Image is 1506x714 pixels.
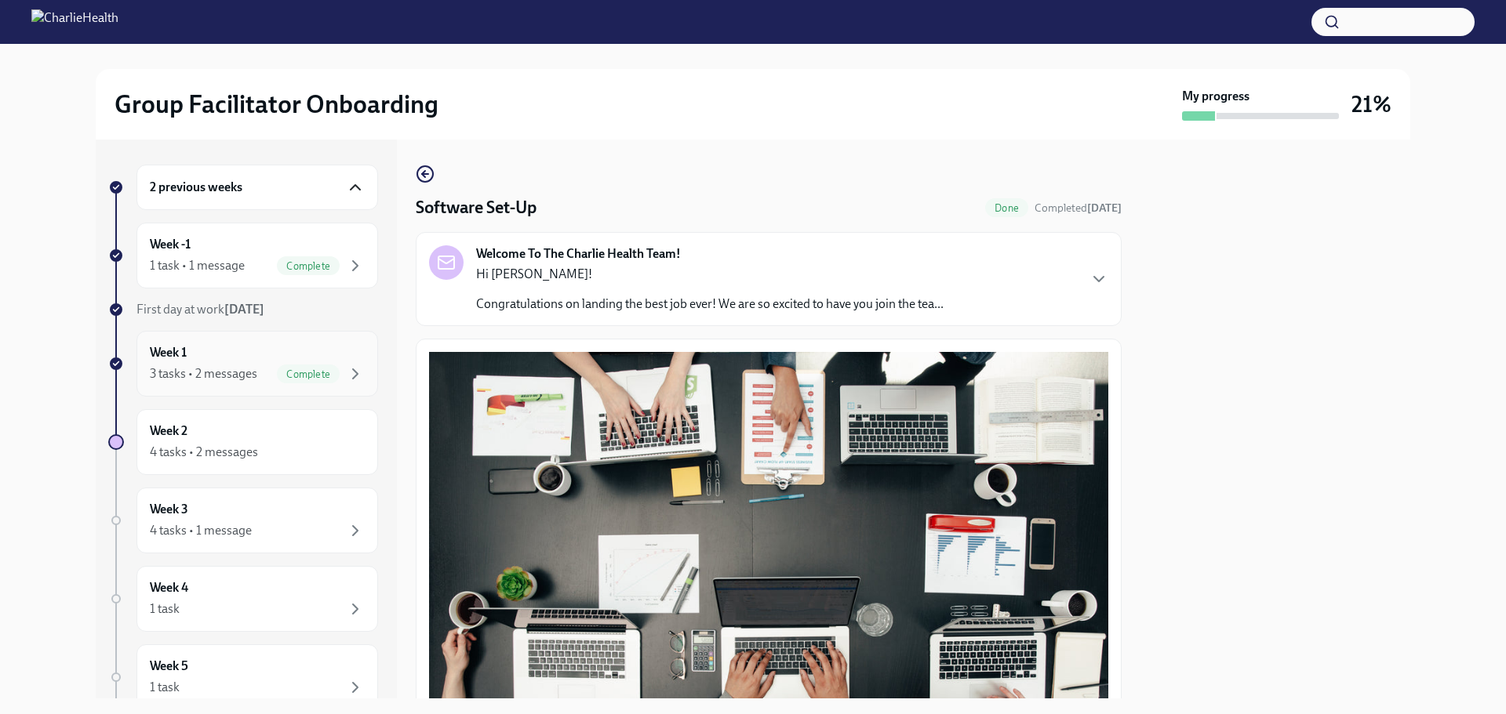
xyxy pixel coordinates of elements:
span: First day at work [136,302,264,317]
h6: Week 3 [150,501,188,518]
h6: Week -1 [150,236,191,253]
strong: Welcome To The Charlie Health Team! [476,245,681,263]
h6: Week 1 [150,344,187,361]
span: Complete [277,368,340,380]
p: Hi [PERSON_NAME]! [476,266,944,283]
p: Congratulations on landing the best job ever! We are so excited to have you join the tea... [476,295,944,313]
a: Week 51 task [108,644,378,710]
span: Completed [1035,201,1122,215]
span: Done [985,202,1028,214]
a: Week 13 tasks • 2 messagesComplete [108,331,378,397]
strong: [DATE] [1087,201,1122,215]
a: First day at work[DATE] [108,301,378,318]
h6: Week 2 [150,422,187,440]
a: Week 24 tasks • 2 messages [108,409,378,475]
a: Week 34 tasks • 1 message [108,487,378,553]
h3: 21% [1351,90,1391,118]
h6: 2 previous weeks [150,179,242,196]
span: Complete [277,260,340,272]
strong: My progress [1182,88,1250,105]
h6: Week 5 [150,658,188,675]
div: 4 tasks • 1 message [150,522,252,539]
span: September 15th, 2025 19:29 [1035,201,1122,216]
div: 1 task [150,679,180,696]
strong: [DATE] [224,302,264,317]
div: 2 previous weeks [136,165,378,210]
div: 3 tasks • 2 messages [150,365,257,382]
a: Week -11 task • 1 messageComplete [108,223,378,288]
a: Week 41 task [108,566,378,632]
div: 1 task • 1 message [150,257,245,274]
img: CharlieHealth [31,9,118,34]
h6: Week 4 [150,579,188,596]
div: 1 task [150,600,180,618]
h2: Group Facilitator Onboarding [115,89,438,120]
h4: Software Set-Up [416,196,537,219]
div: 4 tasks • 2 messages [150,444,258,461]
